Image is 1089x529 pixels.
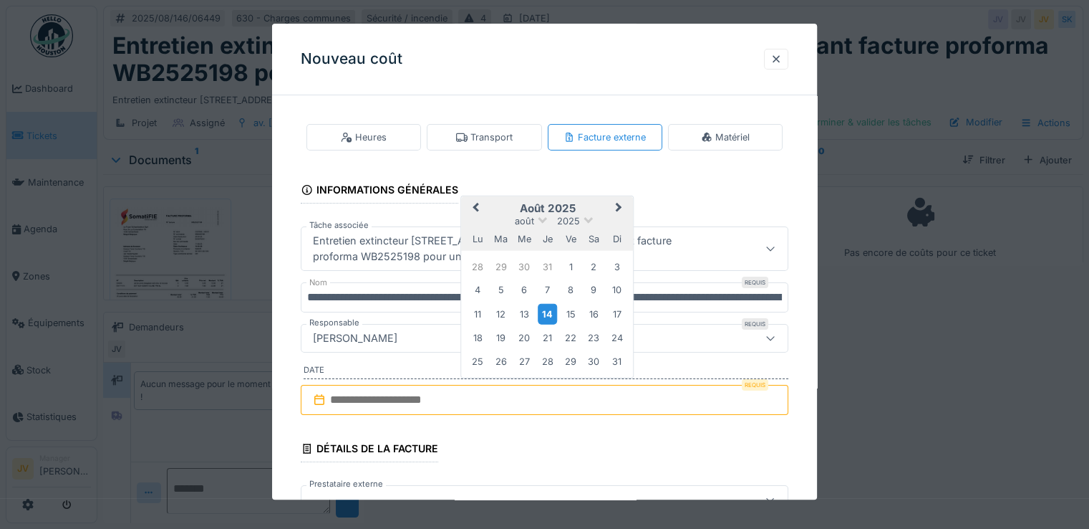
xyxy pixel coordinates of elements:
div: Choose jeudi 31 juillet 2025 [538,257,557,277]
div: Choose samedi 23 août 2025 [584,328,604,348]
div: Choose mercredi 13 août 2025 [514,305,533,324]
div: mardi [491,229,510,249]
div: Choose dimanche 17 août 2025 [607,305,626,324]
div: Requis [742,318,768,330]
div: mercredi [514,229,533,249]
div: Choose lundi 4 août 2025 [468,280,487,300]
div: vendredi [561,229,580,249]
div: Choose mercredi 27 août 2025 [514,352,533,371]
div: Informations générales [301,179,458,204]
div: Heures [341,130,387,144]
div: Choose lundi 18 août 2025 [468,328,487,348]
span: 2025 [557,216,580,227]
div: dimanche [607,229,626,249]
label: Prestataire externe [306,479,386,491]
div: Choose jeudi 7 août 2025 [538,280,557,300]
div: Choose mardi 19 août 2025 [491,328,510,348]
div: Facture externe [563,130,646,144]
div: Choose dimanche 24 août 2025 [607,328,626,348]
div: Choose samedi 9 août 2025 [584,280,604,300]
div: Choose samedi 2 août 2025 [584,257,604,277]
div: Choose vendredi 29 août 2025 [561,352,580,371]
div: samedi [584,229,604,249]
div: jeudi [538,229,557,249]
div: Requis [742,277,768,288]
div: Choose mardi 5 août 2025 [491,280,510,300]
div: Choose dimanche 31 août 2025 [607,352,626,371]
div: Matériel [701,130,750,144]
div: Choose jeudi 28 août 2025 [538,352,557,371]
div: Choose mardi 26 août 2025 [491,352,510,371]
button: Previous Month [463,198,485,221]
div: Choose dimanche 10 août 2025 [607,280,626,300]
div: Transport [456,130,513,144]
div: Choose vendredi 22 août 2025 [561,328,580,348]
label: Tâche associée [306,220,372,232]
div: Choose jeudi 21 août 2025 [538,328,557,348]
div: lundi [468,229,487,249]
div: Choose mercredi 30 juillet 2025 [514,257,533,277]
div: Choose vendredi 8 août 2025 [561,280,580,300]
div: Choose dimanche 3 août 2025 [607,257,626,277]
h2: août 2025 [461,202,633,215]
span: août [515,216,534,227]
div: Choose lundi 28 juillet 2025 [468,257,487,277]
div: Choose mardi 29 juillet 2025 [491,257,510,277]
div: Choose lundi 25 août 2025 [468,352,487,371]
label: Date [304,364,788,380]
button: Next Month [609,198,632,221]
label: Nom [306,277,330,289]
div: Requis [742,380,768,391]
div: Entretien extincteur [STREET_ADDRESS][PERSON_NAME], suivant facture proforma WB2525198 pour un mo... [307,234,722,264]
div: [PERSON_NAME] [307,330,403,346]
label: Responsable [306,317,362,329]
div: Choose mercredi 20 août 2025 [514,328,533,348]
div: Choose lundi 11 août 2025 [468,305,487,324]
div: Détails de la facture [301,439,438,463]
h3: Nouveau coût [301,50,402,68]
div: Choose jeudi 14 août 2025 [538,304,557,325]
div: Choose mercredi 6 août 2025 [514,280,533,300]
div: Choose samedi 30 août 2025 [584,352,604,371]
div: Choose mardi 12 août 2025 [491,305,510,324]
div: Choose vendredi 1 août 2025 [561,257,580,277]
div: Choose samedi 16 août 2025 [584,305,604,324]
div: Month août, 2025 [466,255,629,373]
div: Choose vendredi 15 août 2025 [561,305,580,324]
